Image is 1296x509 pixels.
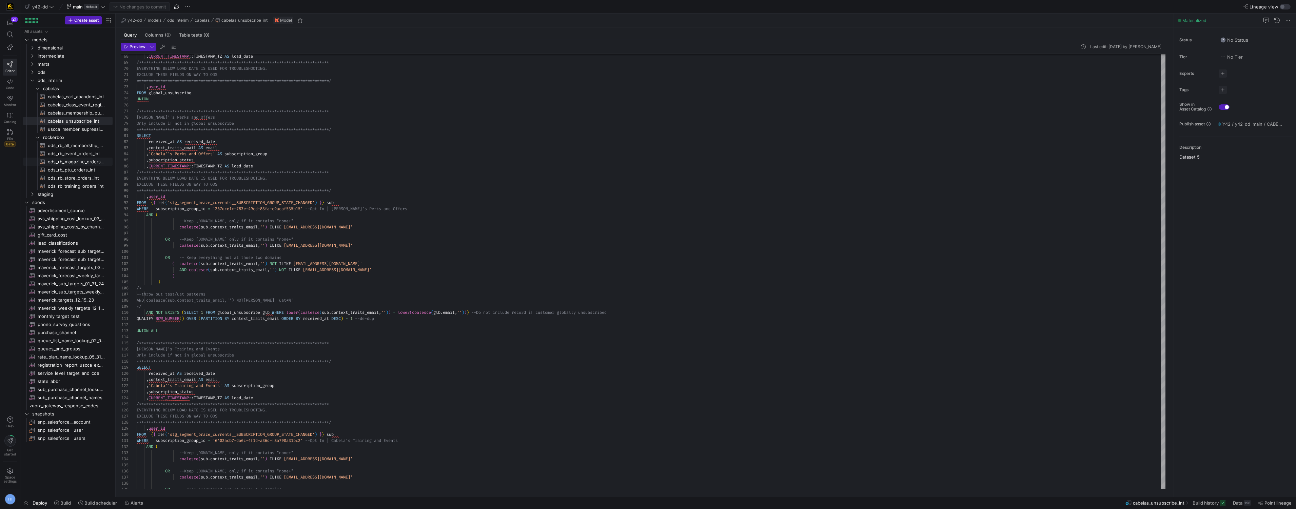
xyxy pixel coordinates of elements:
span: cabelas_unsubscribe_int​​​​​​​​​​ [48,117,105,125]
span: advertisement_source​​​​​​ [38,207,105,215]
div: Press SPACE to select this row. [23,158,113,166]
span: Get started [4,448,16,456]
span: AS [217,151,222,157]
p: Description [1179,145,1293,150]
span: AS [224,54,229,59]
span: ods_rb_store_orders_int​​​​​​​​​​ [48,174,105,182]
div: 88 [121,175,129,181]
span: { [151,200,153,205]
span: No Tier [1220,54,1243,60]
div: 76 [121,102,129,108]
span: rockerbox [43,134,112,141]
span: [PERSON_NAME]''s Perks and Offers [137,115,215,120]
button: 21 [3,16,17,28]
span: seeds [32,199,112,206]
span: context_traits_email [210,224,258,230]
span: Build [60,500,71,506]
span: Table tests [179,33,210,37]
div: 84 [121,151,129,157]
div: 81 [121,133,129,139]
span: zuora_gateway_response_codes​​​​​​ [30,402,112,410]
a: service_level_target_and_cde​​​​​​ [23,369,113,377]
div: 78 [121,114,129,120]
span: CURRENT_TIMESTAMP [149,163,189,169]
span: context_traits_email [149,145,196,150]
a: ods_rb_store_orders_int​​​​​​​​​​ [23,174,113,182]
span: Y42 / y42_dd_main / CABELAS_UNSUBSCRIBE_INT [1222,121,1282,127]
span: Tier [1179,55,1213,59]
span: Monitor [4,103,16,107]
div: 92 [121,200,129,206]
span: user_id [149,194,165,199]
span: Space settings [4,475,17,483]
div: 93 [121,206,129,212]
div: Press SPACE to select this row. [23,141,113,149]
span: maverick_forecast_weekly_targets_03_25_24​​​​​​ [38,272,105,280]
span: maverick_weekly_targets_12_15_23​​​​​​ [38,304,105,312]
span: Lineage view [1250,4,1278,9]
span: cabelas_membership_purchase_int​​​​​​​​​​ [48,109,105,117]
span: (0) [165,33,171,37]
span: maverick_sub_targets_weekly_01_31_24​​​​​​ [38,288,105,296]
span: cabelas_class_event_registrants_int​​​​​​​​​​ [48,101,105,109]
div: Press SPACE to select this row. [23,27,113,36]
div: 21 [11,17,18,22]
span: purchase_channel​​​​​​ [38,329,105,337]
span: EVERYTHING BELOW LOAD DATE IS USED FOR TROUBLES [137,176,248,181]
span: HOOTING. [248,176,267,181]
span: received_at [149,139,175,144]
span: maverick_forecast_sub_targets_weekly_03_25_24​​​​​​ [38,256,105,263]
div: Press SPACE to select this row. [23,60,113,68]
span: maverick_forecast_targets_03_25_24​​​​​​ [38,264,105,271]
span: cabelas [195,18,210,23]
a: ods_rb_ptu_orders_int​​​​​​​​​​ [23,166,113,174]
a: maverick_forecast_targets_03_25_24​​​​​​ [23,263,113,271]
div: Press SPACE to select this row. [23,84,113,93]
button: No statusNo Status [1219,36,1250,44]
div: Press SPACE to select this row. [23,36,113,44]
span: Status [1179,38,1213,42]
p: Dataset 5 [1179,154,1293,160]
span: OR [165,237,170,242]
span: uscca_member_supression_int​​​​​​​​​​ [48,125,105,133]
span: phone_survey_questions​​​​​​ [38,321,105,328]
span: --Keep [DOMAIN_NAME] only if it contains "none+" [179,218,293,224]
span: ods_interim [38,77,112,84]
a: cabelas_membership_purchase_int​​​​​​​​​​ [23,109,113,117]
span: [EMAIL_ADDRESS][DOMAIN_NAME]' [284,224,353,230]
span: email [205,145,217,150]
span: cabelas_cart_abandons_int​​​​​​​​​​ [48,93,105,101]
button: Create asset [65,16,102,24]
span: sub_purchase_channel_lookup_01_24_24​​​​​​ [38,386,105,393]
span: EXCLUDE THESE FIELDS ON WAY TO ODS [137,182,217,187]
a: maverick_forecast_weekly_targets_03_25_24​​​​​​ [23,271,113,280]
span: Create asset [74,18,99,23]
div: 89 [121,181,129,187]
span: ( [198,224,201,230]
img: undefined [275,18,279,22]
button: Data196 [1230,497,1254,509]
span: global_unsubscribe [149,90,191,96]
img: No tier [1220,54,1226,60]
a: snp_salesforce__users​​​​​​​ [23,434,113,442]
span: CURRENT_TIMESTAMP [149,54,189,59]
span: '' [260,224,265,230]
span: WHERE [137,206,149,211]
a: avs_shipping_cost_lookup_03_15_24​​​​​​ [23,215,113,223]
div: All assets [24,29,42,34]
a: cabelas_unsubscribe_int​​​​​​​​​​ [23,117,113,125]
span: Experts [1179,71,1213,76]
a: maverick_targets_12_15_23​​​​​​ [23,296,113,304]
span: EVERYTHING BELOW LOAD DATE IS USED FOR TROUBLES [137,66,248,71]
span: ods_rb_magazine_orders_int​​​​​​​​​​ [48,158,105,166]
span: y42-dd [127,18,142,23]
a: gift_card_cost​​​​​​ [23,231,113,239]
img: No status [1220,37,1226,43]
div: TH [5,494,16,505]
span: monthly_target_test​​​​​​ [38,312,105,320]
a: ods_rb_magazine_orders_int​​​​​​​​​​ [23,158,113,166]
button: TH [3,492,17,506]
span: , [258,224,260,230]
span: , [146,157,149,163]
a: ods_rb_event_orders_int​​​​​​​​​​ [23,149,113,158]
